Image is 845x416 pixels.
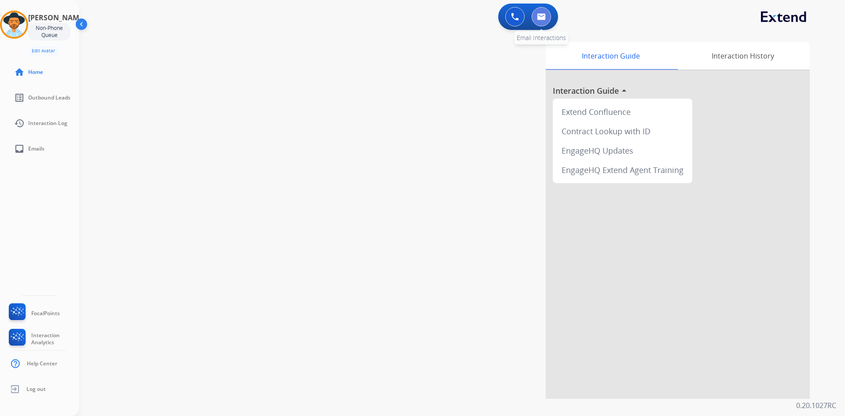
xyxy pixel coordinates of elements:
img: avatar [2,12,26,37]
p: 0.20.1027RC [796,400,836,411]
span: FocalPoints [31,310,60,317]
span: Help Center [27,360,57,367]
mat-icon: history [14,118,25,129]
h3: [PERSON_NAME] [28,12,85,23]
span: Email Interactions [517,33,566,42]
span: Home [28,69,43,76]
div: Contract Lookup with ID [556,121,689,141]
mat-icon: inbox [14,144,25,154]
span: Interaction Log [28,120,67,127]
mat-icon: list_alt [14,92,25,103]
div: Interaction History [676,42,810,70]
span: Emails [28,145,44,152]
div: Interaction Guide [546,42,676,70]
a: FocalPoints [7,303,60,324]
span: Interaction Analytics [31,332,79,346]
span: Log out [26,386,46,393]
div: Non-Phone Queue [28,23,70,40]
mat-icon: home [14,67,25,77]
div: Extend Confluence [556,102,689,121]
div: EngageHQ Updates [556,141,689,160]
button: Edit Avatar [28,46,59,56]
div: EngageHQ Extend Agent Training [556,160,689,180]
a: Interaction Analytics [7,329,79,349]
span: Outbound Leads [28,94,70,101]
